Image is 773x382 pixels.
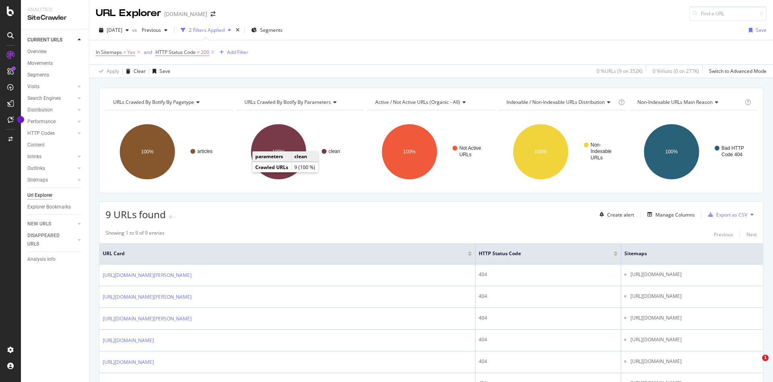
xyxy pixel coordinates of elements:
button: Segments [248,24,286,37]
div: Save [756,27,767,33]
span: URLs Crawled By Botify By parameters [244,99,331,105]
button: Previous [138,24,171,37]
text: articles [197,149,213,154]
span: 200 [201,47,209,58]
a: Visits [27,83,75,91]
button: [DATE] [96,24,132,37]
span: 1 [762,355,769,361]
a: Url Explorer [27,191,83,200]
div: Tooltip anchor [17,116,24,123]
span: Indexable / Non-Indexable URLs distribution [506,99,605,105]
li: [URL][DOMAIN_NAME] [630,271,760,278]
span: Yes [127,47,135,58]
div: and [144,49,152,56]
div: Analysis Info [27,255,56,264]
a: [URL][DOMAIN_NAME] [103,337,154,345]
span: Active / Not Active URLs (organic - all) [375,99,460,105]
a: [URL][DOMAIN_NAME] [103,358,154,366]
a: Movements [27,59,83,68]
a: Distribution [27,106,75,114]
svg: A chart. [105,117,233,187]
a: Inlinks [27,153,75,161]
div: Next [746,231,757,238]
img: Equal [169,216,172,218]
button: and [144,48,152,56]
span: = [123,49,126,56]
span: In Sitemaps [96,49,122,56]
a: [URL][DOMAIN_NAME][PERSON_NAME] [103,293,192,301]
text: 100% [666,149,678,155]
div: CURRENT URLS [27,36,62,44]
div: HTTP Codes [27,129,55,138]
h4: URLs Crawled By Botify By pagetype [112,96,225,109]
div: Save [159,68,170,74]
a: Analysis Info [27,255,83,264]
td: parameters [252,151,291,162]
div: Manage Columns [655,211,695,218]
button: Previous [714,229,733,239]
div: URL Explorer [96,6,161,20]
div: SiteCrawler [27,13,83,23]
div: Analytics [27,6,83,13]
button: Create alert [596,208,634,221]
span: ≠ [197,49,200,56]
button: Apply [96,65,119,78]
div: 404 [479,293,617,300]
h4: Indexable / Non-Indexable URLs Distribution [505,96,617,109]
div: Export as CSV [716,211,747,218]
a: Segments [27,71,83,79]
button: Next [746,229,757,239]
text: 100% [534,149,547,155]
li: [URL][DOMAIN_NAME] [630,336,760,343]
button: Save [746,24,767,37]
div: A chart. [630,117,757,187]
button: Clear [123,65,146,78]
text: URLs [591,155,603,161]
div: Switch to Advanced Mode [709,68,767,74]
div: arrow-right-arrow-left [211,11,215,17]
a: NEW URLS [27,220,75,228]
div: Search Engines [27,94,61,103]
text: 100% [141,149,154,155]
input: Find a URL [689,6,767,21]
td: 9 (100 %) [291,162,318,173]
div: Inlinks [27,153,41,161]
h4: Active / Not Active URLs [374,96,488,109]
a: [URL][DOMAIN_NAME][PERSON_NAME] [103,271,192,279]
div: Overview [27,47,47,56]
span: 9 URLs found [105,208,166,221]
svg: A chart. [499,117,626,187]
div: Segments [27,71,49,79]
span: HTTP Status Code [155,49,196,56]
text: URLs [459,152,471,157]
h4: URLs Crawled By Botify By parameters [243,96,357,109]
div: Distribution [27,106,53,114]
a: Overview [27,47,83,56]
svg: A chart. [368,117,495,187]
div: Explorer Bookmarks [27,203,71,211]
button: Add Filter [216,47,248,57]
div: Add Filter [227,49,248,56]
div: 404 [479,336,617,343]
div: 404 [479,358,617,365]
a: [URL][DOMAIN_NAME][PERSON_NAME] [103,315,192,323]
div: Url Explorer [27,191,52,200]
span: Previous [138,27,161,33]
span: vs [132,27,138,33]
button: Export as CSV [705,208,747,221]
span: URLs Crawled By Botify By pagetype [113,99,194,105]
span: Sitemaps [624,250,748,257]
div: Apply [107,68,119,74]
text: clean [329,149,340,154]
a: Search Engines [27,94,75,103]
text: Not Active [459,145,481,151]
a: Outlinks [27,164,75,173]
button: Switch to Advanced Mode [706,65,767,78]
button: 2 Filters Applied [178,24,234,37]
text: Code 404 [721,152,742,157]
a: Explorer Bookmarks [27,203,83,211]
span: URL Card [103,250,466,257]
